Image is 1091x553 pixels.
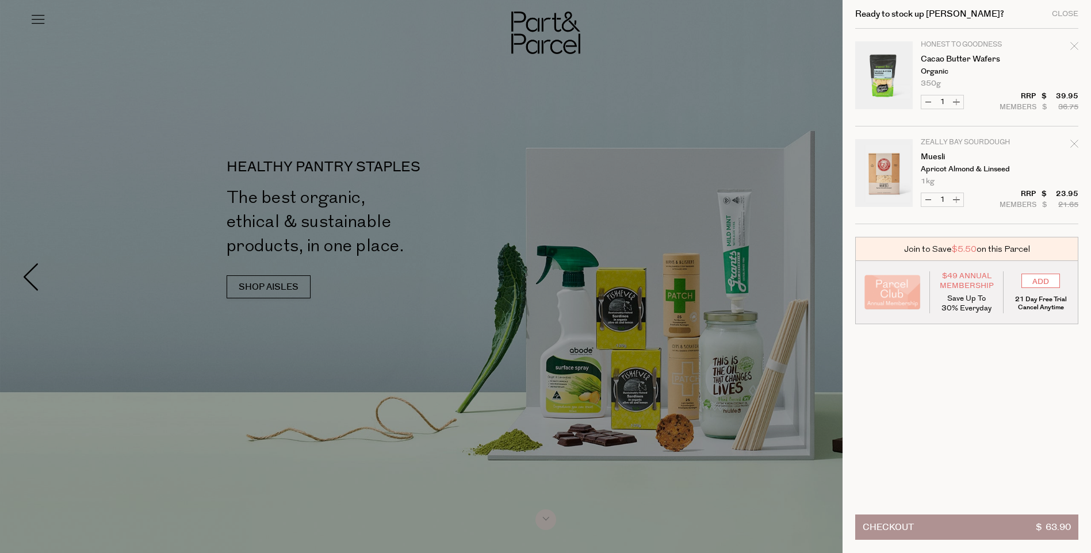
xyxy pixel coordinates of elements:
input: QTY Cacao Butter Wafers [935,95,950,109]
span: 1kg [921,178,935,185]
div: Join to Save on this Parcel [855,237,1078,261]
a: Cacao Butter Wafers [921,55,1010,63]
p: Zeally Bay Sourdough [921,139,1010,146]
input: QTY Muesli [935,193,950,206]
p: Save Up To 30% Everyday [939,294,995,313]
span: $49 Annual Membership [939,271,995,291]
input: ADD [1021,274,1060,288]
span: $5.50 [952,243,977,255]
span: 350g [921,80,941,87]
span: Checkout [863,515,914,539]
a: Muesli [921,153,1010,161]
p: Honest to Goodness [921,41,1010,48]
h2: Ready to stock up [PERSON_NAME]? [855,10,1004,18]
button: Checkout$ 63.90 [855,514,1078,540]
p: Organic [921,68,1010,75]
span: $ 63.90 [1036,515,1071,539]
div: Remove Cacao Butter Wafers [1070,40,1078,55]
p: Apricot Almond & Linseed [921,166,1010,173]
div: Close [1052,10,1078,18]
div: Remove Muesli [1070,137,1078,153]
p: 21 Day Free Trial Cancel Anytime [1012,295,1069,312]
